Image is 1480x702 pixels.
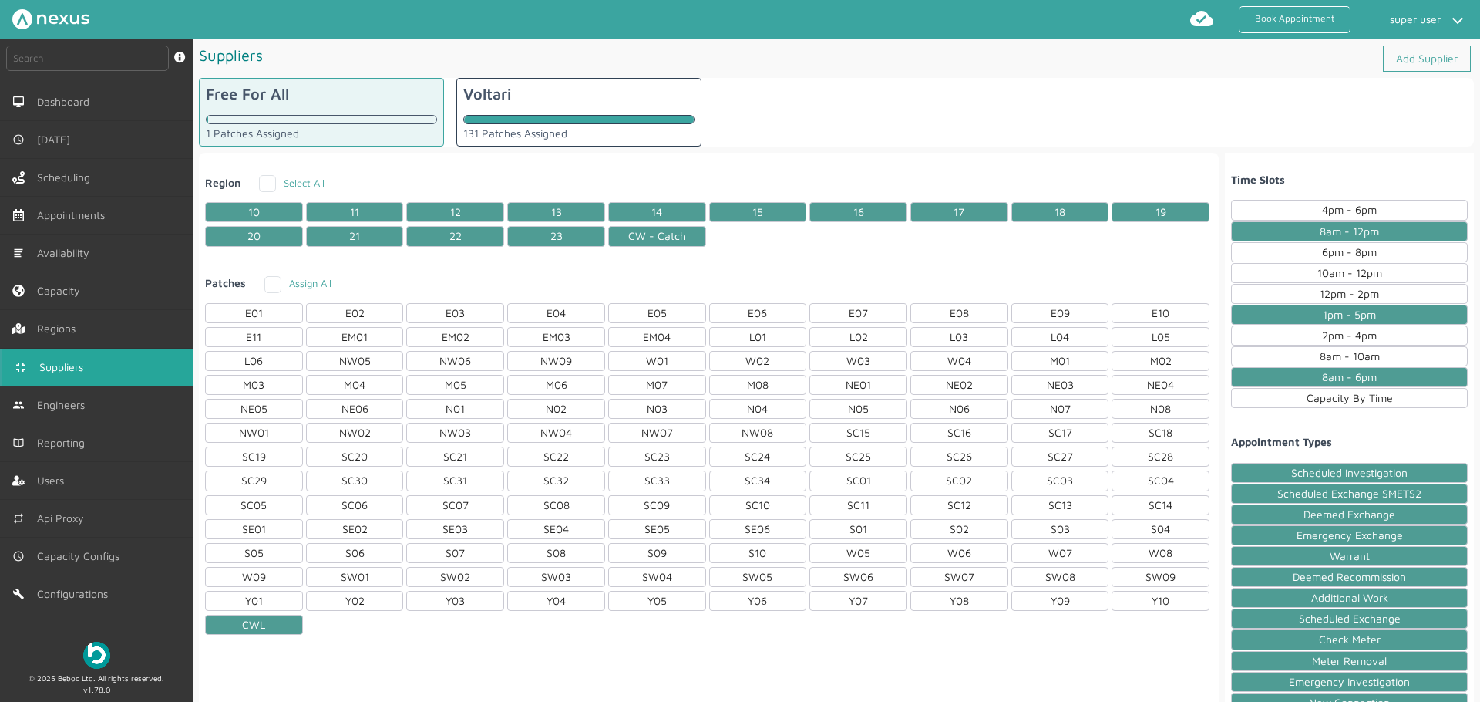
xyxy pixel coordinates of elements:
div: CWL [205,615,303,635]
div: NE04 [1112,375,1209,395]
div: W07 [1011,543,1109,563]
span: Api Proxy [37,512,90,525]
div: L05 [1112,327,1209,347]
h4: Appointment Types [1231,436,1468,448]
div: 8am - 10am [1231,346,1468,366]
div: SC16 [910,423,1008,443]
img: capacity-left-menu.svg [12,285,25,297]
div: W01 [608,351,706,371]
div: N06 [910,399,1008,419]
div: Y02 [306,591,404,611]
div: E07 [809,303,907,323]
div: Check Meter [1231,629,1468,650]
div: SW04 [608,567,706,587]
div: 1 Patches Assigned [206,127,437,140]
div: 12 [406,202,504,222]
img: md-list.svg [12,247,25,259]
span: [DATE] [37,133,76,146]
div: Y09 [1011,591,1109,611]
div: W08 [1112,543,1209,563]
div: N03 [608,399,706,419]
div: M06 [507,375,605,395]
span: Dashboard [37,96,96,108]
div: 14 [608,202,706,222]
div: Y07 [809,591,907,611]
div: NW01 [205,423,303,443]
div: Free For All [206,85,289,103]
div: SC33 [608,471,706,491]
div: L01 [709,327,807,347]
div: 11 [306,202,404,222]
div: 1pm - 5pm [1231,305,1468,325]
div: W02 [709,351,807,371]
div: SE04 [507,519,605,539]
label: Assign All [264,277,331,289]
span: Availability [37,247,96,259]
div: N02 [507,399,605,419]
div: SC09 [608,495,706,515]
img: md-cloud-done.svg [1189,6,1214,31]
div: SC13 [1011,495,1109,515]
label: Select All [259,177,325,189]
div: W06 [910,543,1008,563]
div: NE05 [205,399,303,419]
div: SC30 [306,471,404,491]
div: NE03 [1011,375,1109,395]
div: W09 [205,567,303,587]
div: NW09 [507,351,605,371]
div: CW - Catch [608,226,706,246]
div: SW01 [306,567,404,587]
div: SC32 [507,471,605,491]
div: M02 [1112,351,1209,371]
div: SC19 [205,447,303,467]
span: Appointments [37,209,111,221]
div: SC17 [1011,423,1109,443]
img: Beboc Logo [83,642,110,669]
span: Reporting [37,437,91,449]
div: N08 [1112,399,1209,419]
div: S03 [1011,519,1109,539]
div: L03 [910,327,1008,347]
div: SC11 [809,495,907,515]
div: S09 [608,543,706,563]
div: SW05 [709,567,807,587]
div: SC20 [306,447,404,467]
div: 10am - 12pm [1231,263,1468,283]
div: SW08 [1011,567,1109,587]
div: Emergency Investigation [1231,672,1468,692]
img: md-build.svg [12,588,25,600]
div: SW07 [910,567,1008,587]
div: 21 [306,226,404,246]
div: E08 [910,303,1008,323]
div: SC04 [1112,471,1209,491]
div: SC05 [205,495,303,515]
h4: Time Slots [1231,174,1468,186]
div: S01 [809,519,907,539]
div: Voltari [463,85,511,103]
div: EM01 [306,327,404,347]
h2: Region [205,174,247,191]
div: NW02 [306,423,404,443]
div: SE03 [406,519,504,539]
input: Search by: Ref, PostCode, MPAN, MPRN, Account, Customer [6,46,169,71]
img: md-book.svg [12,437,25,449]
div: E01 [205,303,303,323]
div: M01 [1011,351,1109,371]
div: Y05 [608,591,706,611]
h2: Patches [205,275,252,291]
div: Y04 [507,591,605,611]
img: regions.left-menu.svg [12,322,25,335]
div: 15 [709,202,807,222]
div: 12pm - 2pm [1231,284,1468,304]
div: NW03 [406,423,504,443]
div: 16 [809,202,907,222]
div: SC12 [910,495,1008,515]
div: SC29 [205,471,303,491]
div: SC07 [406,495,504,515]
div: E04 [507,303,605,323]
div: N05 [809,399,907,419]
div: M03 [205,375,303,395]
div: Deemed Recommission [1231,567,1468,587]
div: L04 [1011,327,1109,347]
span: Regions [37,322,82,335]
